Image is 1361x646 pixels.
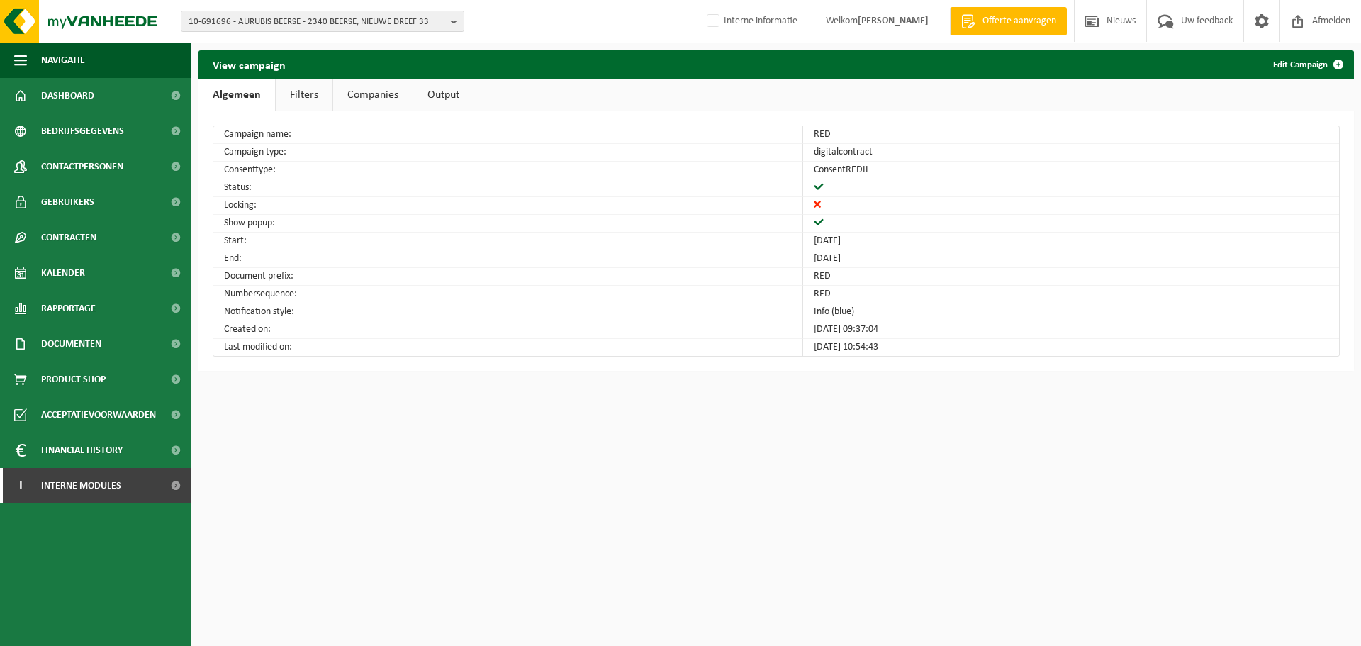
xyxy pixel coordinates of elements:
a: Output [413,79,474,111]
td: Created on: [213,321,803,339]
td: Info (blue) [803,303,1339,321]
td: Notification style: [213,303,803,321]
span: Bedrijfsgegevens [41,113,124,149]
td: [DATE] 09:37:04 [803,321,1339,339]
td: [DATE] 10:54:43 [803,339,1339,356]
td: [DATE] [803,233,1339,250]
span: Offerte aanvragen [979,14,1060,28]
span: Contracten [41,220,96,255]
span: 10-691696 - AURUBIS BEERSE - 2340 BEERSE, NIEUWE DREEF 33 [189,11,445,33]
td: Start: [213,233,803,250]
span: I [14,468,27,503]
td: RED [803,286,1339,303]
button: 10-691696 - AURUBIS BEERSE - 2340 BEERSE, NIEUWE DREEF 33 [181,11,464,32]
span: Acceptatievoorwaarden [41,397,156,433]
td: ConsentREDII [803,162,1339,179]
img: check.png [814,218,824,225]
td: RED [803,126,1339,144]
td: Show popup: [213,215,803,233]
strong: [PERSON_NAME] [858,16,929,26]
td: Campaign type: [213,144,803,162]
img: check.png [814,183,824,190]
td: Numbersequence: [213,286,803,303]
td: Locking: [213,197,803,215]
a: Edit Campaign [1262,50,1352,79]
span: Contactpersonen [41,149,123,184]
td: RED [803,268,1339,286]
td: Campaign name: [213,126,803,144]
span: Documenten [41,326,101,362]
td: Consenttype: [213,162,803,179]
a: Companies [333,79,413,111]
span: Interne modules [41,468,121,503]
td: digitalcontract [803,144,1339,162]
h2: View campaign [198,50,300,78]
span: Financial History [41,433,123,468]
label: Interne informatie [704,11,797,32]
span: Dashboard [41,78,94,113]
td: End: [213,250,803,268]
span: Product Shop [41,362,106,397]
td: [DATE] [803,250,1339,268]
img: error.png [814,201,821,208]
a: Offerte aanvragen [950,7,1067,35]
span: Navigatie [41,43,85,78]
span: Kalender [41,255,85,291]
span: Rapportage [41,291,96,326]
a: Algemeen [198,79,275,111]
span: Gebruikers [41,184,94,220]
td: Document prefix: [213,268,803,286]
td: Status: [213,179,803,197]
a: Filters [276,79,332,111]
td: Last modified on: [213,339,803,356]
